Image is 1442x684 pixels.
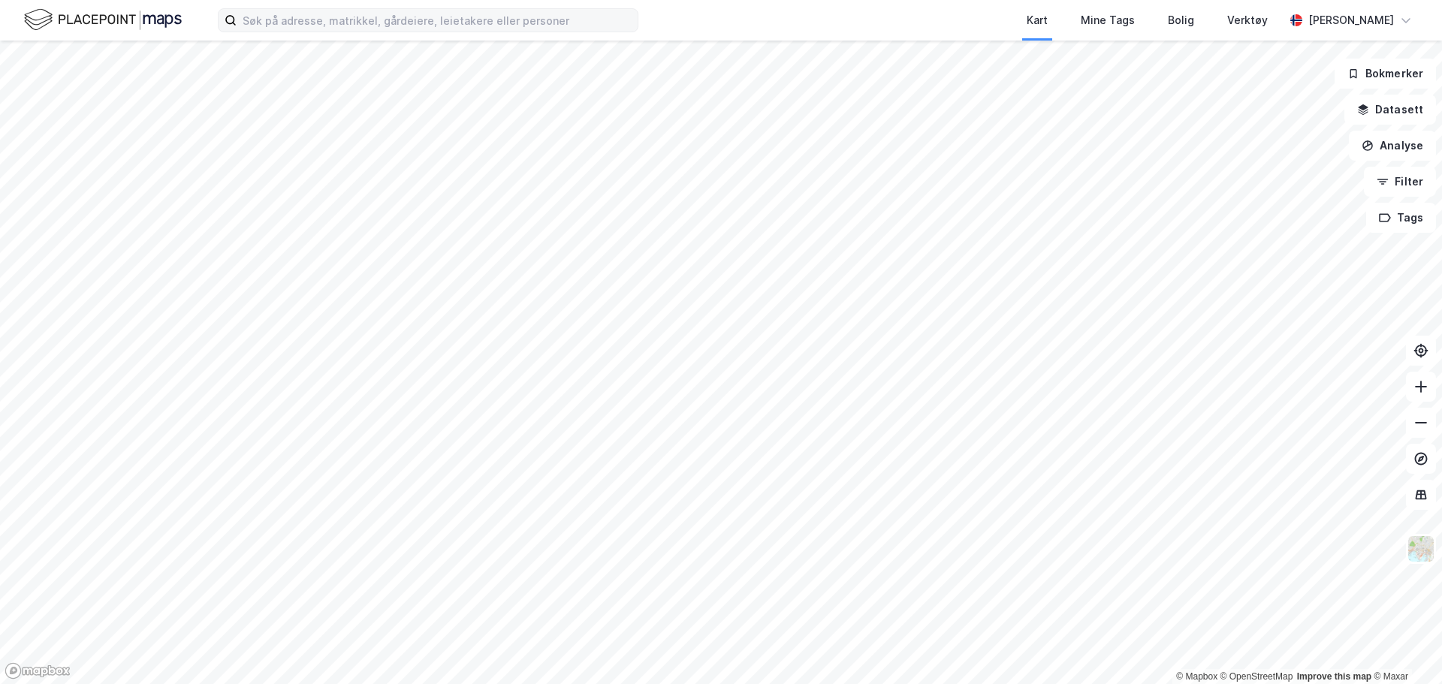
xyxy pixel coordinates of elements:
[1349,131,1436,161] button: Analyse
[1364,167,1436,197] button: Filter
[24,7,182,33] img: logo.f888ab2527a4732fd821a326f86c7f29.svg
[1367,612,1442,684] iframe: Chat Widget
[1168,11,1194,29] div: Bolig
[237,9,638,32] input: Søk på adresse, matrikkel, gårdeiere, leietakere eller personer
[5,662,71,679] a: Mapbox homepage
[1407,535,1435,563] img: Z
[1027,11,1048,29] div: Kart
[1220,671,1293,682] a: OpenStreetMap
[1227,11,1268,29] div: Verktøy
[1335,59,1436,89] button: Bokmerker
[1297,671,1371,682] a: Improve this map
[1366,203,1436,233] button: Tags
[1176,671,1217,682] a: Mapbox
[1344,95,1436,125] button: Datasett
[1081,11,1135,29] div: Mine Tags
[1308,11,1394,29] div: [PERSON_NAME]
